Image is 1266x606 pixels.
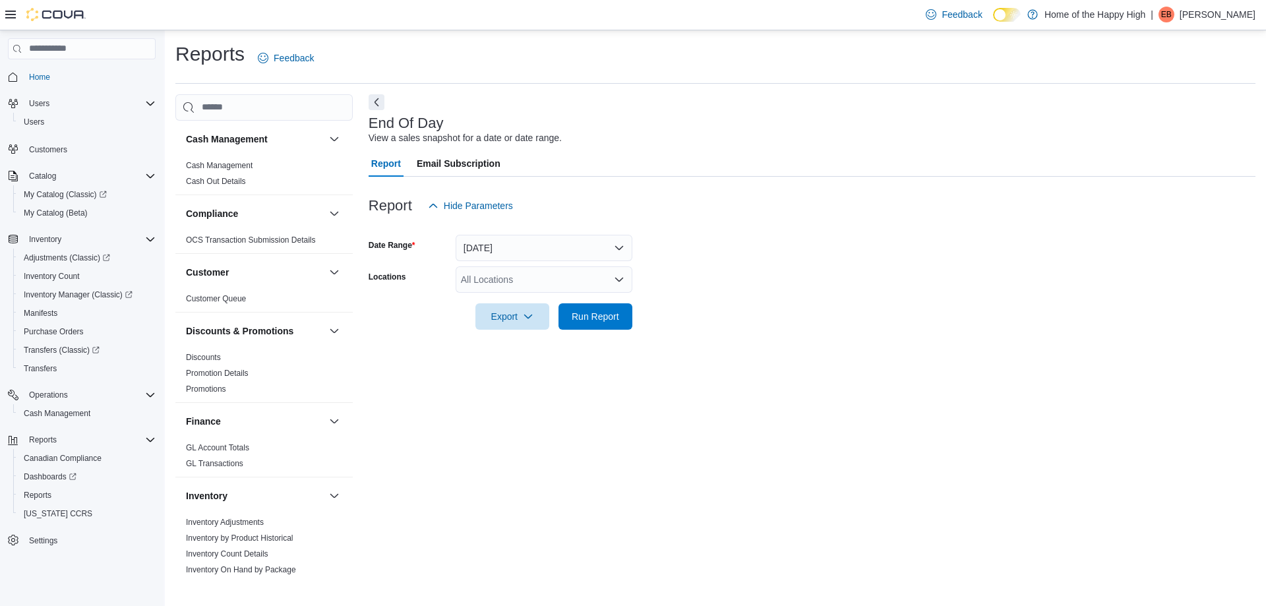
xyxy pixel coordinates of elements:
a: Inventory by Product Historical [186,533,293,543]
button: My Catalog (Beta) [13,204,161,222]
span: Reports [18,487,156,503]
a: Promotions [186,384,226,394]
a: Manifests [18,305,63,321]
div: Customer [175,291,353,312]
nav: Complex example [8,62,156,584]
div: Cash Management [175,158,353,195]
span: Transfers (Classic) [18,342,156,358]
a: Promotion Details [186,369,249,378]
span: GL Account Totals [186,442,249,453]
span: Customers [29,144,67,155]
button: Reports [13,486,161,504]
span: Customer Queue [186,293,246,304]
a: Inventory Adjustments [186,518,264,527]
span: Users [24,96,156,111]
span: Inventory [24,231,156,247]
button: Home [3,67,161,86]
h1: Reports [175,41,245,67]
span: Transfers (Classic) [24,345,100,355]
span: Inventory Manager (Classic) [18,287,156,303]
div: Finance [175,440,353,477]
span: Catalog [24,168,156,184]
button: Users [13,113,161,131]
button: Operations [24,387,73,403]
span: Adjustments (Classic) [24,253,110,263]
span: Inventory Manager (Classic) [24,289,133,300]
h3: Discounts & Promotions [186,324,293,338]
p: [PERSON_NAME] [1180,7,1255,22]
button: Reports [24,432,62,448]
a: Reports [18,487,57,503]
span: Feedback [274,51,314,65]
span: Purchase Orders [18,324,156,340]
span: Operations [29,390,68,400]
button: Finance [326,413,342,429]
a: [US_STATE] CCRS [18,506,98,522]
h3: Compliance [186,207,238,220]
span: Operations [24,387,156,403]
button: [DATE] [456,235,632,261]
div: Compliance [175,232,353,253]
span: Cash Out Details [186,176,246,187]
span: Home [24,69,156,85]
button: Settings [3,531,161,550]
span: Customers [24,140,156,157]
button: Operations [3,386,161,404]
span: Users [24,117,44,127]
span: Run Report [572,310,619,323]
button: Transfers [13,359,161,378]
button: [US_STATE] CCRS [13,504,161,523]
button: Compliance [326,206,342,222]
h3: End Of Day [369,115,444,131]
button: Next [369,94,384,110]
span: Export [483,303,541,330]
span: Reports [24,490,51,500]
button: Inventory [24,231,67,247]
button: Customer [326,264,342,280]
h3: Finance [186,415,221,428]
button: Catalog [3,167,161,185]
a: Purchase Orders [18,324,89,340]
a: Customer Queue [186,294,246,303]
span: Inventory On Hand by Package [186,564,296,575]
span: My Catalog (Classic) [24,189,107,200]
span: Washington CCRS [18,506,156,522]
a: Dashboards [18,469,82,485]
span: Inventory Count Details [186,549,268,559]
button: Cash Management [13,404,161,423]
span: Promotion Details [186,368,249,379]
a: Cash Management [186,161,253,170]
span: Settings [29,535,57,546]
a: GL Transactions [186,459,243,468]
div: Emily Bye [1159,7,1174,22]
a: Transfers [18,361,62,377]
a: Home [24,69,55,85]
a: Cash Out Details [186,177,246,186]
h3: Customer [186,266,229,279]
a: My Catalog (Beta) [18,205,93,221]
button: Cash Management [326,131,342,147]
span: Canadian Compliance [24,453,102,464]
a: Feedback [920,1,987,28]
a: Adjustments (Classic) [18,250,115,266]
span: Users [29,98,49,109]
span: Dashboards [24,471,76,482]
button: Inventory [186,489,324,502]
a: GL Account Totals [186,443,249,452]
span: Feedback [942,8,982,21]
a: Transfers (Classic) [18,342,105,358]
a: My Catalog (Classic) [13,185,161,204]
button: Finance [186,415,324,428]
span: Reports [29,435,57,445]
a: My Catalog (Classic) [18,187,112,202]
span: Catalog [29,171,56,181]
a: Dashboards [13,468,161,486]
a: Discounts [186,353,221,362]
span: EB [1161,7,1172,22]
span: Transfers [24,363,57,374]
button: Discounts & Promotions [186,324,324,338]
span: Reports [24,432,156,448]
span: [US_STATE] CCRS [24,508,92,519]
span: Hide Parameters [444,199,513,212]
